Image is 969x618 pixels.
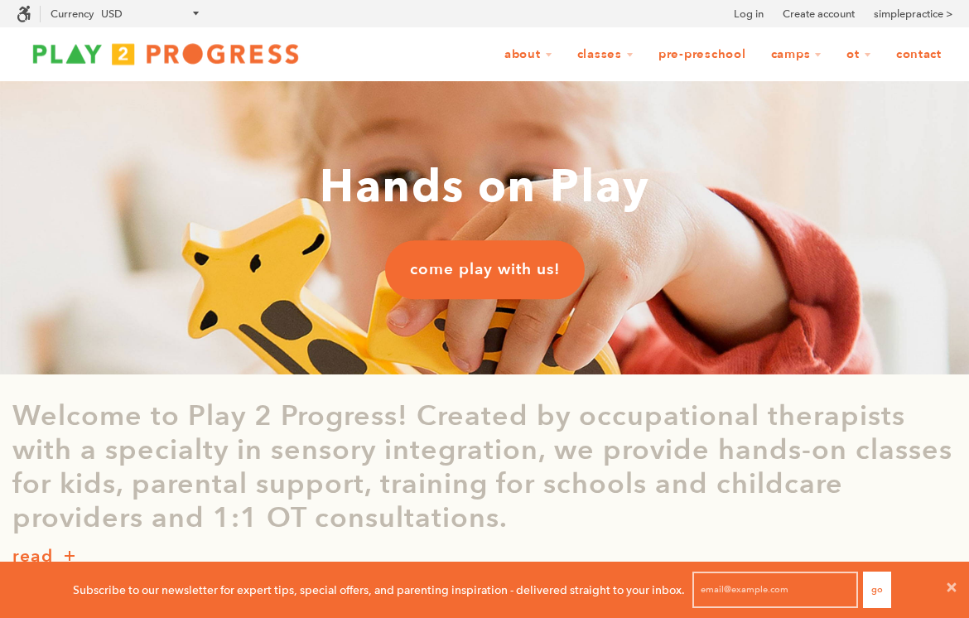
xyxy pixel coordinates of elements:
[836,39,882,70] a: OT
[885,39,952,70] a: Contact
[566,39,644,70] a: Classes
[783,6,855,22] a: Create account
[874,6,952,22] a: simplepractice >
[12,543,53,570] p: read
[863,572,891,608] button: Go
[648,39,757,70] a: Pre-Preschool
[12,399,957,534] p: Welcome to Play 2 Progress! Created by occupational therapists with a specialty in sensory integr...
[73,581,685,599] p: Subscribe to our newsletter for expert tips, special offers, and parenting inspiration - delivere...
[692,572,858,608] input: email@example.com
[17,37,315,70] img: Play2Progress logo
[734,6,764,22] a: Log in
[410,259,560,281] span: come play with us!
[385,241,585,299] a: come play with us!
[51,7,94,20] label: Currency
[760,39,833,70] a: Camps
[494,39,563,70] a: About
